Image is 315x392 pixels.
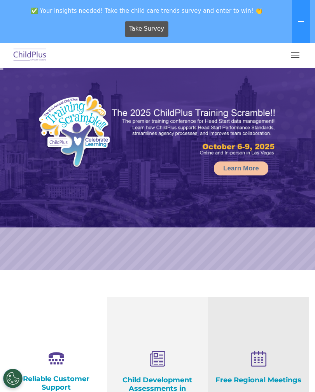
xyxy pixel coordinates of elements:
a: Learn More [214,161,268,175]
span: ✅ Your insights needed! Take the child care trends survey and enter to win! 👏 [3,3,290,18]
span: Take Survey [129,22,164,36]
h4: Reliable Customer Support [12,375,101,392]
button: Cookies Settings [3,369,23,388]
img: ChildPlus by Procare Solutions [12,46,48,64]
h4: Free Regional Meetings [214,376,303,384]
a: Take Survey [125,21,169,37]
